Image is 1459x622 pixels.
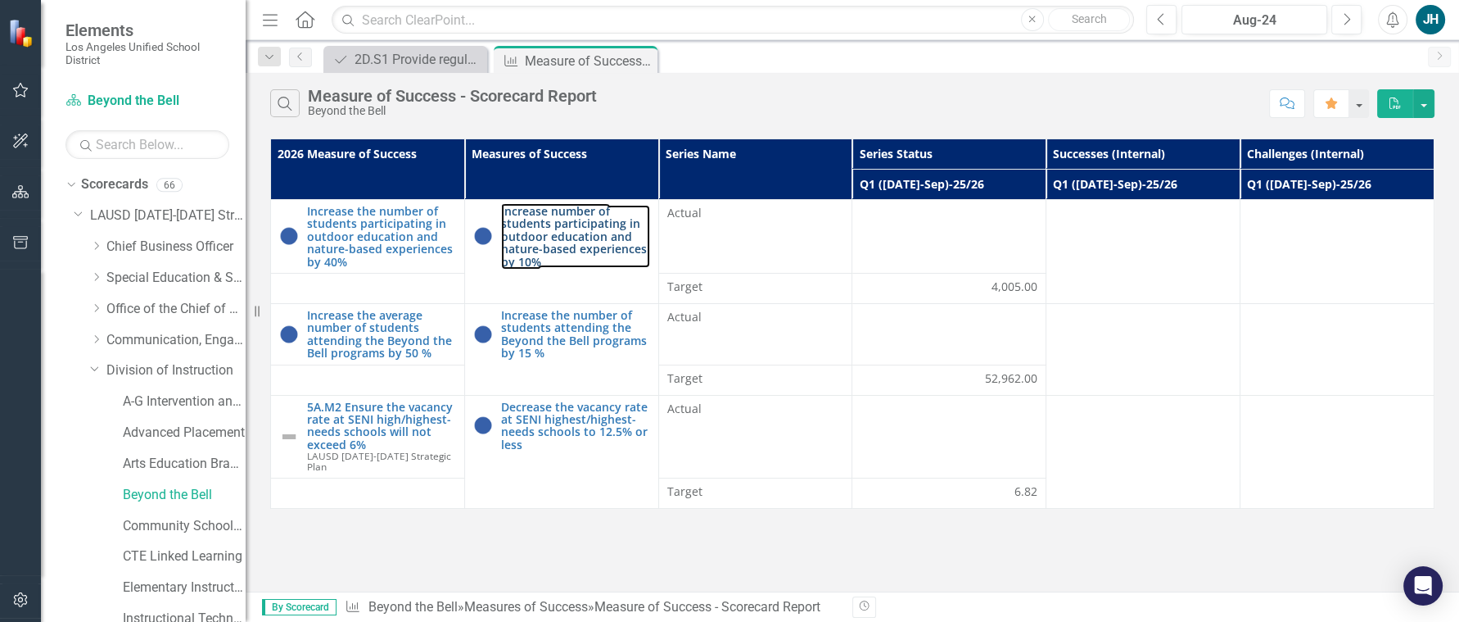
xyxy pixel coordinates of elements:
[658,303,852,365] td: Double-Click to Edit
[123,393,246,411] a: A-G Intervention and Support
[307,449,451,473] span: LAUSD [DATE]-[DATE] Strategic Plan
[271,200,465,274] td: Double-Click to Edit Right Click for Context Menu
[106,300,246,319] a: Office of the Chief of Staff
[667,309,844,325] span: Actual
[852,273,1046,303] td: Double-Click to Edit
[1240,303,1434,395] td: Double-Click to Edit
[327,49,483,70] a: 2D.S1 Provide regular mentorship and community-building opportunities to strengthen interpersonal...
[279,226,299,246] img: At or Above Plan
[345,598,840,617] div: » »
[501,401,650,452] a: Decrease the vacancy rate at SENI highest/highest-needs schools to 12.5% or less
[852,200,1046,274] td: Double-Click to Edit
[1181,5,1327,34] button: Aug-24
[90,207,246,225] a: LAUSD [DATE]-[DATE] Strategic Plan
[658,200,852,274] td: Double-Click to Edit
[667,484,844,500] span: Target
[1240,395,1434,508] td: Double-Click to Edit
[667,205,844,221] span: Actual
[307,309,456,360] a: Increase the average number of students attending the Beyond the Bell programs by 50 %
[658,273,852,303] td: Double-Click to Edit
[463,599,587,615] a: Measures of Success
[464,200,658,304] td: Double-Click to Edit Right Click for Context Menu
[464,303,658,395] td: Double-Click to Edit Right Click for Context Menu
[279,325,299,344] img: At or Above Plan
[308,105,597,117] div: Beyond the Bell
[8,19,37,48] img: ClearPoint Strategy
[1046,200,1240,304] td: Double-Click to Edit
[123,579,246,597] a: Elementary Instruction
[308,87,597,105] div: Measure of Success - Scorecard Report
[106,269,246,288] a: Special Education & Specialized Programs
[106,331,246,350] a: Communication, Engagement & Collaboration
[65,130,229,159] input: Search Below...
[368,599,457,615] a: Beyond the Bell
[1403,566,1443,606] div: Open Intercom Messenger
[852,395,1046,478] td: Double-Click to Edit
[123,486,246,505] a: Beyond the Bell
[1071,12,1106,25] span: Search
[464,395,658,508] td: Double-Click to Edit Right Click for Context Menu
[106,361,246,380] a: Division of Instruction
[852,303,1046,365] td: Double-Click to Edit
[332,6,1134,34] input: Search ClearPoint...
[1416,5,1445,34] button: JH
[65,40,229,67] small: Los Angeles Unified School District
[852,478,1046,508] td: Double-Click to Edit
[1014,484,1037,500] span: 6.82
[667,370,844,387] span: Target
[65,20,229,40] span: Elements
[123,547,246,566] a: CTE Linked Learning
[525,51,653,71] div: Measure of Success - Scorecard Report
[985,370,1037,387] span: 52,962.00
[501,205,650,268] a: Increase number of students participating in outdoor education and nature-based experiences by 10%
[156,178,183,192] div: 66
[1187,11,1321,30] div: Aug-24
[991,279,1037,295] span: 4,005.00
[106,238,246,257] a: Chief Business Officer
[271,303,465,365] td: Double-Click to Edit Right Click for Context Menu
[1046,395,1240,508] td: Double-Click to Edit
[658,365,852,395] td: Double-Click to Edit
[852,365,1046,395] td: Double-Click to Edit
[307,401,456,452] a: 5A.M2 Ensure the vacancy rate at SENI high/highest-needs schools will not exceed 6%
[658,478,852,508] td: Double-Click to Edit
[473,226,493,246] img: At or Above Plan
[123,424,246,443] a: Advanced Placement
[594,599,820,615] div: Measure of Success - Scorecard Report
[1048,8,1130,31] button: Search
[262,599,337,615] span: By Scorecard
[1046,303,1240,395] td: Double-Click to Edit
[271,395,465,478] td: Double-Click to Edit Right Click for Context Menu
[667,401,844,417] span: Actual
[667,279,844,295] span: Target
[279,427,299,447] img: Not Defined
[65,92,229,111] a: Beyond the Bell
[355,49,483,70] div: 2D.S1 Provide regular mentorship and community-building opportunities to strengthen interpersonal...
[307,205,456,268] a: Increase the number of students participating in outdoor education and nature-based experiences b...
[123,455,246,474] a: Arts Education Branch
[473,325,493,344] img: At or Above Plan
[123,517,246,536] a: Community Schools Initiative
[658,395,852,478] td: Double-Click to Edit
[473,415,493,435] img: At or Above Plan
[1240,200,1434,304] td: Double-Click to Edit
[501,309,650,360] a: Increase the number of students attending the Beyond the Bell programs by 15 %
[81,175,148,194] a: Scorecards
